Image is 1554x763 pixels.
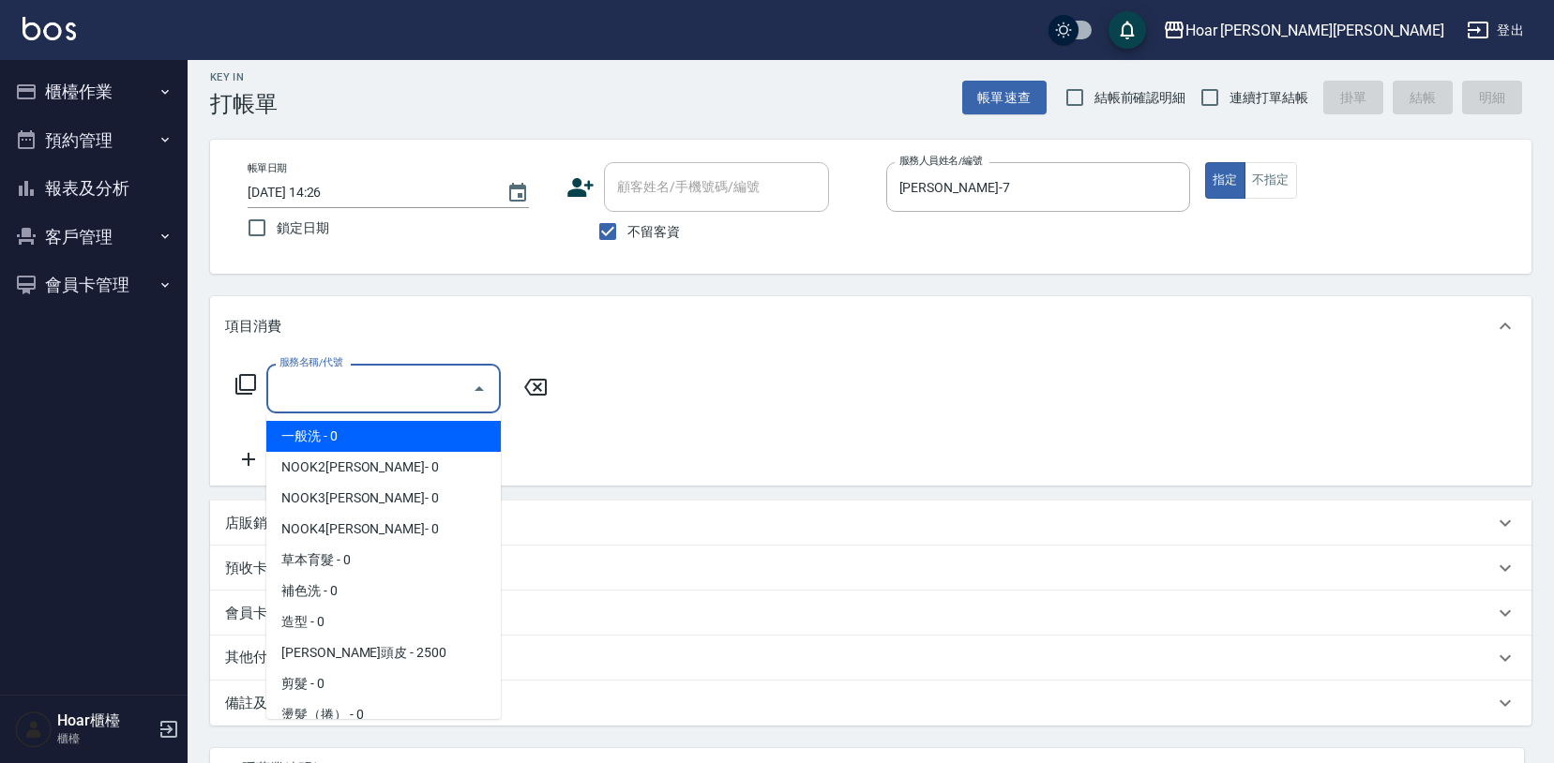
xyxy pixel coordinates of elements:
h3: 打帳單 [210,91,278,117]
div: 備註及來源 [210,681,1531,726]
span: 鎖定日期 [277,218,329,238]
p: 備註及來源 [225,694,295,713]
button: 登出 [1459,13,1531,48]
p: 店販銷售 [225,514,281,533]
span: NOOK2[PERSON_NAME]- 0 [266,452,501,483]
button: Hoar [PERSON_NAME][PERSON_NAME] [1155,11,1452,50]
div: 項目消費 [210,296,1531,356]
button: 櫃檯作業 [8,67,180,116]
span: NOOK4[PERSON_NAME]- 0 [266,514,501,545]
span: 燙髮（捲） - 0 [266,699,501,730]
button: 會員卡管理 [8,261,180,309]
p: 會員卡銷售 [225,604,295,623]
button: Close [464,374,494,404]
h2: Key In [210,71,278,83]
span: 草本育髮 - 0 [266,545,501,576]
button: 報表及分析 [8,164,180,213]
input: YYYY/MM/DD hh:mm [248,177,488,208]
div: Hoar [PERSON_NAME][PERSON_NAME] [1185,19,1444,42]
p: 項目消費 [225,317,281,337]
h5: Hoar櫃檯 [57,711,153,730]
button: Choose date, selected date is 2025-10-15 [495,171,540,216]
button: save [1109,11,1146,49]
button: 不指定 [1245,162,1297,199]
button: 客戶管理 [8,213,180,262]
span: 結帳前確認明細 [1094,88,1186,108]
span: 造型 - 0 [266,606,501,637]
span: 連續打單結帳 [1230,88,1308,108]
button: 指定 [1205,162,1245,199]
div: 預收卡販賣 [210,546,1531,591]
span: 補色洗 - 0 [266,576,501,606]
img: Person [15,711,53,748]
span: [PERSON_NAME]頭皮 - 2500 [266,637,501,668]
p: 其他付款方式 [225,648,319,668]
span: 不留客資 [627,222,680,242]
label: 帳單日期 [248,161,287,175]
img: Logo [23,17,76,40]
span: 一般洗 - 0 [266,421,501,452]
div: 會員卡銷售 [210,591,1531,636]
button: 帳單速查 [962,81,1047,115]
span: NOOK3[PERSON_NAME]- 0 [266,483,501,514]
label: 服務名稱/代號 [279,355,342,369]
button: 預約管理 [8,116,180,165]
p: 預收卡販賣 [225,559,295,578]
div: 店販銷售 [210,501,1531,546]
p: 櫃檯 [57,730,153,747]
div: 其他付款方式 [210,636,1531,681]
label: 服務人員姓名/編號 [899,154,982,168]
span: 剪髮 - 0 [266,668,501,699]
